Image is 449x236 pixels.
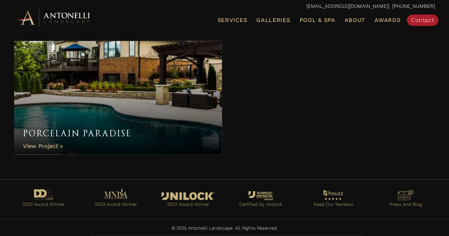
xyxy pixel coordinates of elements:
a: Awards [372,16,403,25]
span: About [344,17,365,23]
a: Go to https://antonellilandscape.com/pool-and-spa/dont-stop-believing/ [87,187,145,212]
a: Go to https://antonellilandscape.com/press-media/ [377,188,435,212]
a: Go to https://antonellilandscape.com/pool-and-spa/executive-sweet/ [14,187,72,212]
img: Antonelli Horizontal Logo [14,8,92,27]
a: Services [214,16,250,25]
span: Awards [374,17,400,23]
a: Go to https://antonellilandscape.com/unilock-authorized-contractor/ [232,190,290,212]
a: [EMAIL_ADDRESS][DOMAIN_NAME] [306,3,388,9]
p: © 2025 Antonelli Landscape. All Rights Reserved. [14,224,435,232]
span: Contact [411,17,434,23]
a: About [341,16,368,25]
p: | [PHONE_NUMBER] [14,2,435,11]
a: Galleries [253,16,293,25]
a: Pool & Spa [296,16,338,25]
span: Pool & Spa [299,17,335,23]
a: Go to https://www.houzz.com/professionals/landscape-architects-and-landscape-designers/antonelli-... [304,188,362,212]
a: Go to https://antonellilandscape.com/featured-projects/the-white-house/ [159,191,217,212]
span: Galleries [256,17,290,23]
a: Contact [407,15,438,26]
span: Services [217,17,247,23]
